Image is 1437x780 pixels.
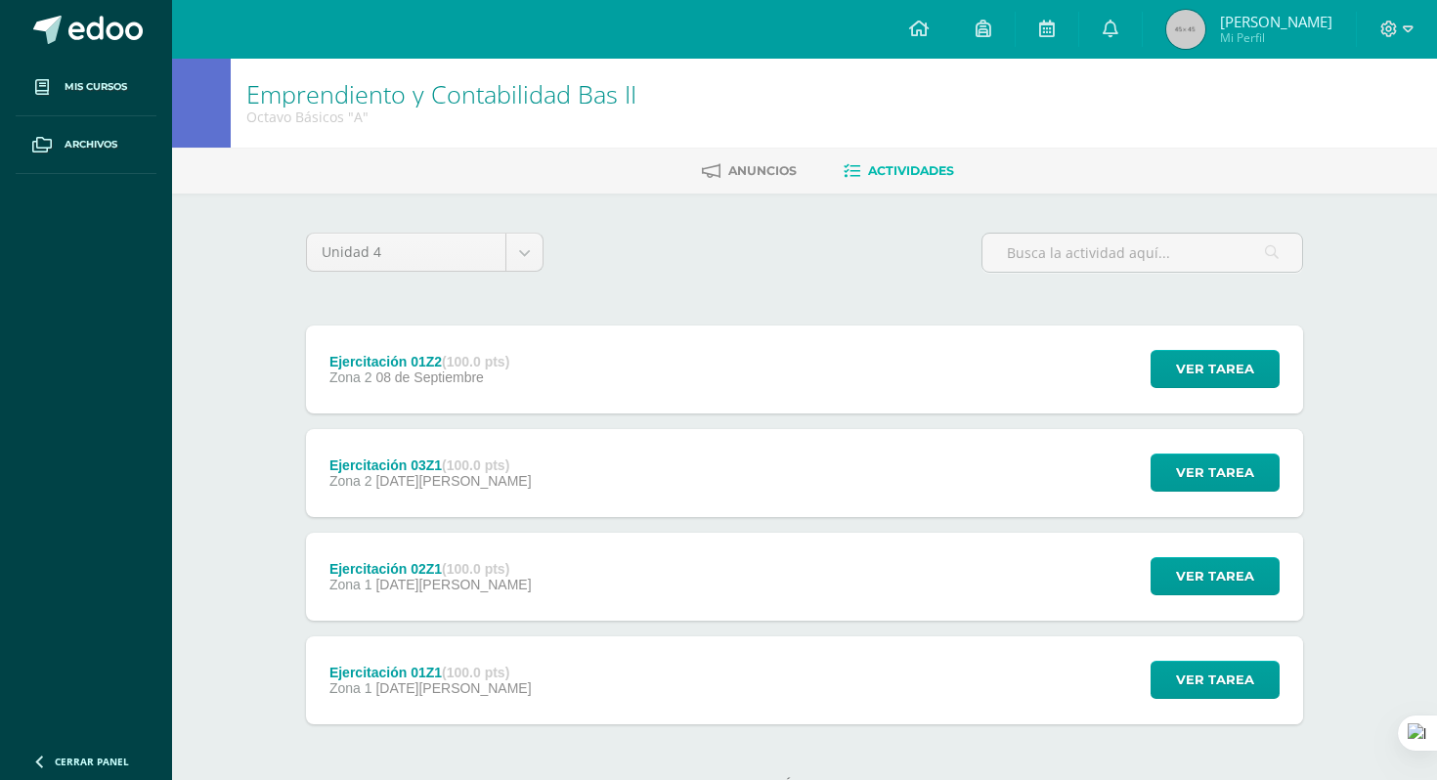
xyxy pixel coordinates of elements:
[868,163,954,178] span: Actividades
[375,473,531,489] span: [DATE][PERSON_NAME]
[246,108,636,126] div: Octavo Básicos 'A'
[16,59,156,116] a: Mis cursos
[329,665,532,680] div: Ejercitación 01Z1
[375,680,531,696] span: [DATE][PERSON_NAME]
[982,234,1302,272] input: Busca la actividad aquí...
[16,116,156,174] a: Archivos
[329,680,372,696] span: Zona 1
[442,561,509,577] strong: (100.0 pts)
[844,155,954,187] a: Actividades
[65,137,117,152] span: Archivos
[1220,29,1332,46] span: Mi Perfil
[65,79,127,95] span: Mis cursos
[329,457,532,473] div: Ejercitación 03Z1
[1176,558,1254,594] span: Ver tarea
[1151,454,1280,492] button: Ver tarea
[1176,662,1254,698] span: Ver tarea
[1220,12,1332,31] span: [PERSON_NAME]
[375,577,531,592] span: [DATE][PERSON_NAME]
[1176,351,1254,387] span: Ver tarea
[322,234,491,271] span: Unidad 4
[1151,557,1280,595] button: Ver tarea
[1166,10,1205,49] img: 45x45
[246,80,636,108] h1: Emprendiento y Contabilidad Bas II
[442,354,509,369] strong: (100.0 pts)
[728,163,797,178] span: Anuncios
[702,155,797,187] a: Anuncios
[1151,350,1280,388] button: Ver tarea
[329,473,372,489] span: Zona 2
[55,755,129,768] span: Cerrar panel
[329,369,372,385] span: Zona 2
[329,561,532,577] div: Ejercitación 02Z1
[375,369,484,385] span: 08 de Septiembre
[246,77,636,110] a: Emprendiento y Contabilidad Bas II
[442,457,509,473] strong: (100.0 pts)
[1176,455,1254,491] span: Ver tarea
[307,234,543,271] a: Unidad 4
[442,665,509,680] strong: (100.0 pts)
[329,354,509,369] div: Ejercitación 01Z2
[1151,661,1280,699] button: Ver tarea
[329,577,372,592] span: Zona 1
